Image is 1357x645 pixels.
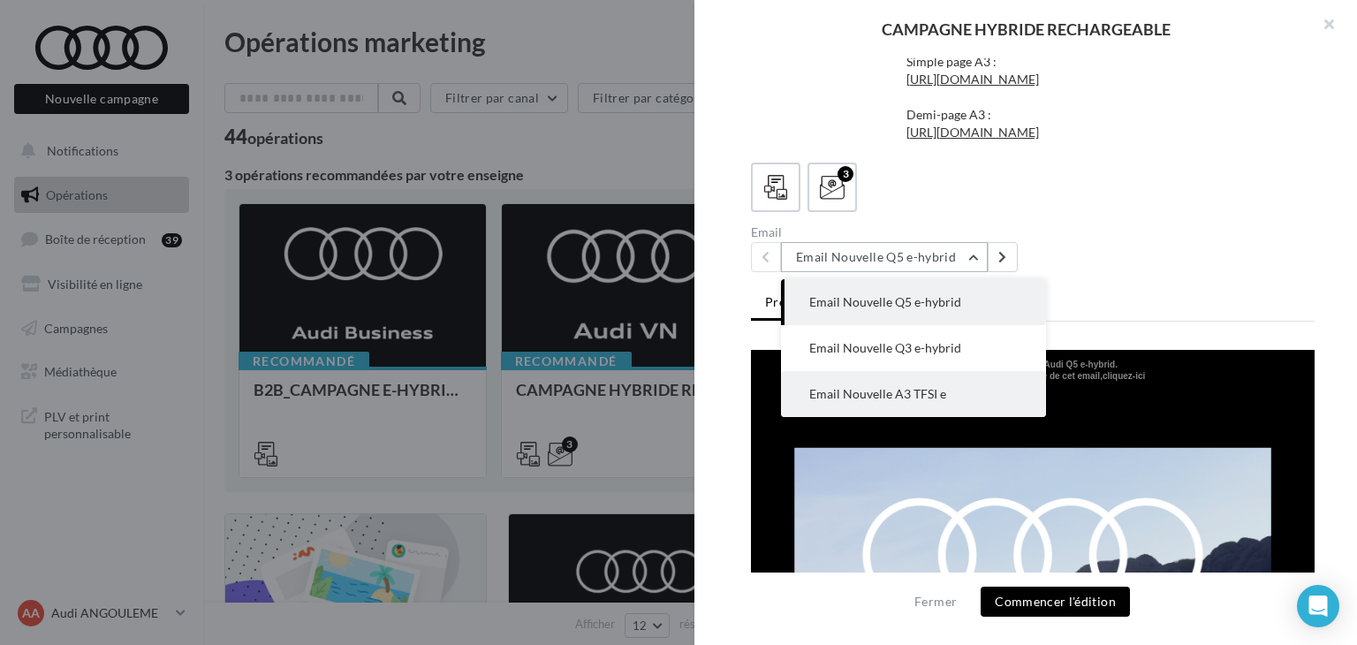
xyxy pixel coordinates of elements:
[981,587,1130,617] button: Commencer l'édition
[1297,585,1339,627] div: Open Intercom Messenger
[838,166,853,182] div: 3
[809,340,961,355] span: Email Nouvelle Q3 e-hybrid
[781,371,1046,417] button: Email Nouvelle A3 TFSI e
[907,591,964,612] button: Fermer
[906,53,1301,71] div: Simple page A3 :
[781,279,1046,325] button: Email Nouvelle Q5 e-hybrid
[781,325,1046,371] button: Email Nouvelle Q3 e-hybrid
[809,294,961,309] span: Email Nouvelle Q5 e-hybrid
[723,21,1329,37] div: CAMPAGNE HYBRIDE RECHARGEABLE
[906,71,1301,141] div: Demi-page A3 :
[781,242,988,272] button: Email Nouvelle Q5 e-hybrid
[906,125,1039,140] a: [URL][DOMAIN_NAME]
[170,21,395,31] font: Pour voir une version en ligne de cet email,
[352,21,394,31] a: cliquez-ici
[751,226,1026,239] div: Email
[906,72,1039,87] a: [URL][DOMAIN_NAME]
[809,386,946,401] span: Email Nouvelle A3 TFSI e
[197,10,367,19] b: Découvrez la Nouvelle Audi Q5 e-hybrid.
